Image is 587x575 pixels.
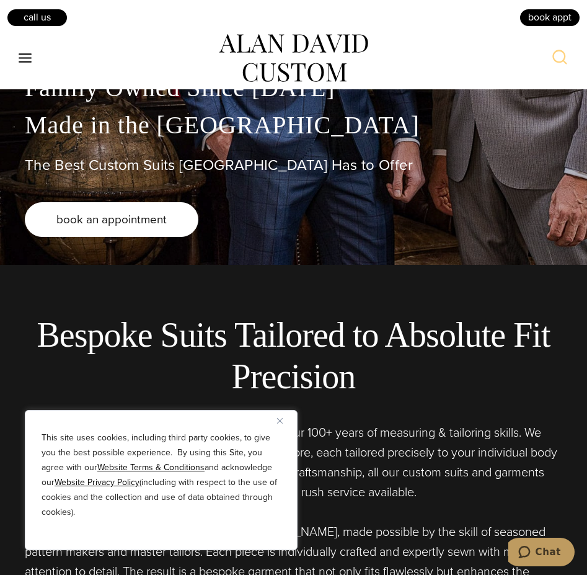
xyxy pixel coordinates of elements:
[545,43,575,73] button: View Search Form
[277,418,283,424] img: Close
[25,156,562,174] h1: The Best Custom Suits [GEOGRAPHIC_DATA] Has to Offer
[97,461,205,474] a: Website Terms & Conditions
[25,202,198,237] a: book an appointment
[277,413,292,428] button: Close
[25,314,562,398] h2: Bespoke Suits Tailored to Absolute Fit Precision
[55,476,139,489] a: Website Privacy Policy
[56,210,167,228] span: book an appointment
[519,8,581,27] a: book appt
[219,34,368,82] img: alan david custom
[42,430,281,520] p: This site uses cookies, including third party cookies, to give you the best possible experience. ...
[12,47,38,69] button: Open menu
[6,8,68,27] a: Call Us
[508,538,575,569] iframe: Opens a widget where you can chat to one of our agents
